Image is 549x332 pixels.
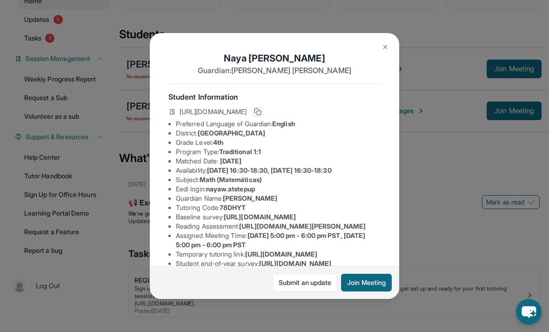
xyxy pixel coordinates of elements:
li: Baseline survey : [176,212,381,222]
li: Matched Date: [176,156,381,166]
li: Assigned Meeting Time : [176,231,381,250]
h1: Naya [PERSON_NAME] [168,52,381,65]
li: Subject : [176,175,381,184]
span: [URL][DOMAIN_NAME] [224,213,296,221]
span: Math (Matemáticas) [200,176,262,183]
p: Guardian: [PERSON_NAME] [PERSON_NAME] [168,65,381,76]
span: nayaw.atstepup [206,185,255,193]
li: Student end-of-year survey : [176,259,381,268]
span: 4th [213,138,223,146]
li: Tutoring Code : [176,203,381,212]
span: 78DHYT [220,203,246,211]
button: chat-button [516,299,542,325]
li: Guardian Name : [176,194,381,203]
li: Temporary tutoring link : [176,250,381,259]
span: English [272,120,295,128]
li: Preferred Language of Guardian: [176,119,381,129]
span: [PERSON_NAME] [223,194,277,202]
li: Availability: [176,166,381,175]
li: Reading Assessment : [176,222,381,231]
img: Close Icon [382,43,389,51]
button: Copy link [252,106,263,117]
span: [DATE] 5:00 pm - 6:00 pm PST, [DATE] 5:00 pm - 6:00 pm PST [176,231,365,249]
span: [URL][DOMAIN_NAME] [245,250,317,258]
span: [URL][DOMAIN_NAME] [180,107,247,116]
li: Eedi login : [176,184,381,194]
a: Submit an update [273,274,337,291]
li: District: [176,129,381,138]
span: [DATE] [220,157,241,165]
span: [URL][DOMAIN_NAME][PERSON_NAME] [239,222,366,230]
li: Program Type: [176,147,381,156]
button: Join Meeting [341,274,392,291]
span: [DATE] 16:30-18:30, [DATE] 16:30-18:30 [207,166,332,174]
span: Traditional 1:1 [219,148,261,156]
li: Grade Level: [176,138,381,147]
span: [GEOGRAPHIC_DATA] [198,129,265,137]
span: [URL][DOMAIN_NAME] [259,259,331,267]
h4: Student Information [168,91,381,102]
